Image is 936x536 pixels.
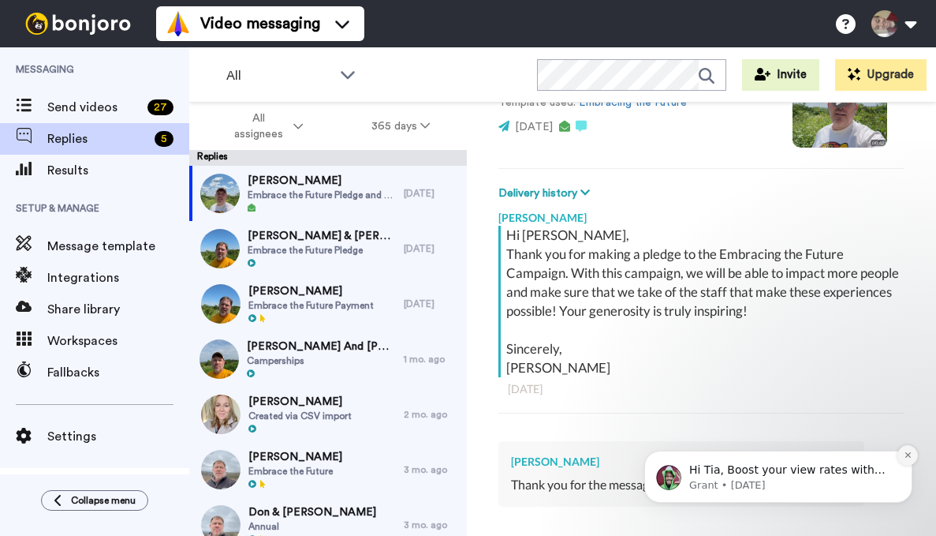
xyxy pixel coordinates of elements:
img: 43792ac1-9271-457c-b110-4880f7ad7b66-thumb.jpg [200,229,240,268]
div: 27 [147,99,173,115]
span: Message template [47,237,189,256]
div: [DATE] [508,381,895,397]
button: 365 days [337,112,464,141]
button: Invite [742,59,819,91]
button: Upgrade [835,59,927,91]
span: [PERSON_NAME] & [PERSON_NAME] [248,228,396,244]
span: [PERSON_NAME] [248,449,342,465]
span: All [226,66,332,85]
span: Embrace the Future Pledge [248,244,396,257]
span: Settings [47,427,189,446]
a: [PERSON_NAME] & [PERSON_NAME]Embrace the Future Pledge[DATE] [189,221,467,276]
button: Dismiss notification [277,94,297,114]
div: 1 mo. ago [404,353,459,365]
a: [PERSON_NAME]Embrace the Future Payment[DATE] [189,276,467,332]
div: Thank you for the message [PERSON_NAME]!! My pleasure 😊 [511,476,852,494]
p: Message from Grant, sent 61w ago [69,127,272,141]
img: 2716a2cd-c03b-4e4f-8cd9-f316b5950aed-thumb.jpg [201,450,241,489]
div: 3 mo. ago [404,463,459,476]
div: Hi [PERSON_NAME], Thank you for making a pledge to the Embracing the Future Campaign. With this c... [506,226,901,377]
span: Workspaces [47,332,189,350]
span: Send videos [47,98,141,117]
span: [PERSON_NAME] [248,173,396,189]
span: Created via CSV import [248,410,352,422]
div: [DATE] [404,298,459,310]
img: d0e01230-6035-4a9a-90a8-d0c100f6beae-thumb.jpg [201,395,241,434]
button: All assignees [192,104,337,148]
img: bj-logo-header-white.svg [19,13,137,35]
span: [PERSON_NAME] [248,394,352,410]
p: Hi Tia, Boost your view rates with automatic re-sends of unviewed messages! We've just released a... [69,111,272,127]
span: Embrace the Future Payment [248,299,374,312]
span: [PERSON_NAME] And [PERSON_NAME] [247,339,396,354]
a: [PERSON_NAME]Created via CSV import2 mo. ago [189,387,467,442]
img: 83ecf6aa-53c7-4a88-b801-b79c31a0ee7d-thumb.jpg [200,174,240,213]
div: 2 mo. ago [404,408,459,421]
div: [PERSON_NAME] [511,454,852,470]
div: 5 [155,131,173,147]
div: [DATE] [404,242,459,255]
span: Fallbacks [47,363,189,382]
span: Replies [47,129,148,148]
span: Collapse menu [71,494,136,507]
img: vm-color.svg [166,11,191,36]
span: Results [47,161,189,180]
img: Profile image for Grant [35,114,61,139]
span: [PERSON_NAME] [248,283,374,299]
iframe: Intercom notifications message [621,351,936,528]
span: Embrace the Future Pledge and first payment [248,189,396,201]
a: [PERSON_NAME]Embrace the Future3 mo. ago [189,442,467,497]
span: [DATE] [515,122,553,133]
div: [PERSON_NAME] [498,202,904,226]
a: [PERSON_NAME] And [PERSON_NAME]Camperships1 mo. ago [189,332,467,387]
div: message notification from Grant, 61w ago. Hi Tia, Boost your view rates with automatic re-sends o... [24,99,292,152]
a: [PERSON_NAME]Embrace the Future Pledge and first payment[DATE] [189,166,467,221]
a: Embracing the Future [579,97,687,108]
span: Camperships [247,354,396,367]
img: 5b372375-5832-4442-a213-6f5cb8687a98-thumb.jpg [200,339,239,379]
button: Collapse menu [41,490,148,511]
div: [DATE] [404,187,459,200]
span: Don & [PERSON_NAME] [248,504,376,520]
button: Delivery history [498,185,595,202]
span: Video messaging [200,13,320,35]
div: Replies [189,150,467,166]
span: Share library [47,300,189,319]
img: c21af3b0-ae1c-4673-ac97-0b910690146e-thumb.jpg [201,284,241,324]
span: Embrace the Future [248,465,342,478]
span: Integrations [47,268,189,287]
div: 3 mo. ago [404,519,459,531]
span: All assignees [226,111,290,142]
span: Annual [248,520,376,533]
